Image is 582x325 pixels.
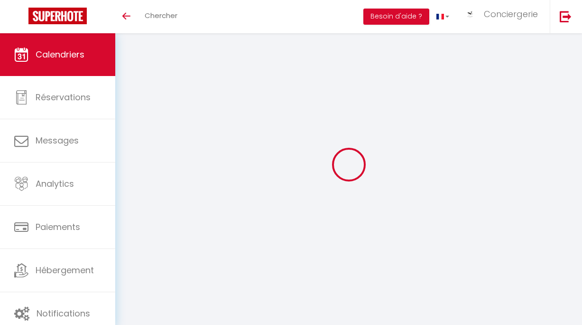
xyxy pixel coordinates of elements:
span: Notifications [37,307,90,319]
span: Conciergerie [484,8,538,20]
span: Paiements [36,221,80,233]
span: Analytics [36,178,74,190]
img: logout [560,10,572,22]
span: Messages [36,134,79,146]
span: Chercher [145,10,177,20]
img: ... [463,10,478,19]
img: Super Booking [28,8,87,24]
button: Besoin d'aide ? [363,9,429,25]
span: Réservations [36,91,91,103]
span: Hébergement [36,264,94,276]
span: Calendriers [36,48,84,60]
